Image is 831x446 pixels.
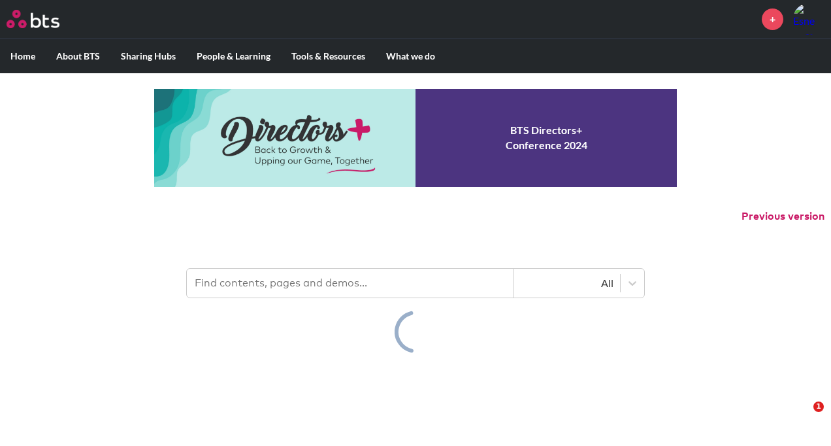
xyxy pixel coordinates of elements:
button: Previous version [741,209,824,224]
span: 1 [813,402,824,412]
iframe: Intercom live chat [787,402,818,433]
label: About BTS [46,39,110,73]
label: Sharing Hubs [110,39,186,73]
a: Conference 2024 [154,89,677,187]
a: Go home [7,10,84,28]
label: What we do [376,39,446,73]
img: BTS Logo [7,10,59,28]
a: + [762,9,783,30]
div: All [520,276,613,290]
img: Esne Basson [793,3,824,35]
a: Profile [793,3,824,35]
label: Tools & Resources [281,39,376,73]
input: Find contents, pages and demos... [187,269,513,298]
label: People & Learning [186,39,281,73]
